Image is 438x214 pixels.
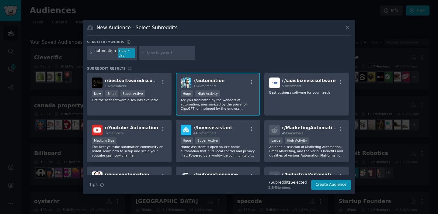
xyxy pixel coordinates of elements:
span: 45k members [282,131,303,135]
img: homeassistant [181,125,191,135]
img: saasbiznesssoftware [269,78,280,88]
img: automation [181,78,191,88]
button: Tips [87,179,106,190]
span: r/ IndustrialAutomation [282,172,337,177]
div: New [92,90,103,97]
span: 3k members [105,131,124,135]
h3: New Audience - Select Subreddits [97,24,178,31]
span: r/ homeassistant [193,125,232,130]
div: 7 Subreddit s Selected [268,180,307,185]
div: High Activity [285,137,309,144]
input: New Keyword [147,50,193,56]
div: Huge [181,137,193,144]
img: automationgame [181,171,191,182]
div: automation [95,48,116,58]
img: bestsoftwarediscounts [92,78,103,88]
span: r/ homeautomation [105,172,149,177]
div: 2.8M Members [268,185,307,190]
span: Subreddit Results [87,66,126,71]
p: Are you fascinated by the wonders of automation, mesmerized by the power of ChatGPT, or intrigued... [181,98,255,111]
span: 182 members [105,84,126,88]
p: Get the best software discounts available [92,98,167,102]
div: Medium Size [92,137,116,144]
div: 1607 / day [118,48,135,58]
span: 124k members [193,84,217,88]
img: Youtube_Automation [92,125,103,135]
span: r/ saasbiznesssoftware [282,78,335,83]
span: 22 [128,67,132,70]
img: homeautomation [92,171,103,182]
span: r/ bestsoftwarediscounts [105,78,163,83]
span: r/ automation [193,78,225,83]
button: Create Audience [311,180,351,190]
span: r/ MarketingAutomation [282,125,338,130]
div: High Activity [195,90,220,97]
span: r/ Youtube_Automation [105,125,158,130]
div: Small [105,90,118,97]
p: The best youtube automation community on reddit. learn how to setup and scale your youtube cash c... [92,145,167,157]
div: Super Active [120,90,145,97]
span: r/ automationgame [193,172,238,177]
span: Tips [89,181,98,188]
p: Home Assistant is open source home automation that puts local control and privacy first. Powered ... [181,145,255,157]
p: An open discussion of Marketing Automation, Email Marketing, and the various benefits and qualiti... [269,145,344,157]
p: Best business software for your needs [269,90,344,95]
span: 448k members [193,131,217,135]
div: Super Active [195,137,220,144]
div: Huge [181,90,193,97]
span: 53 members [282,84,301,88]
h3: Search keywords [87,40,124,44]
div: Large [269,137,283,144]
